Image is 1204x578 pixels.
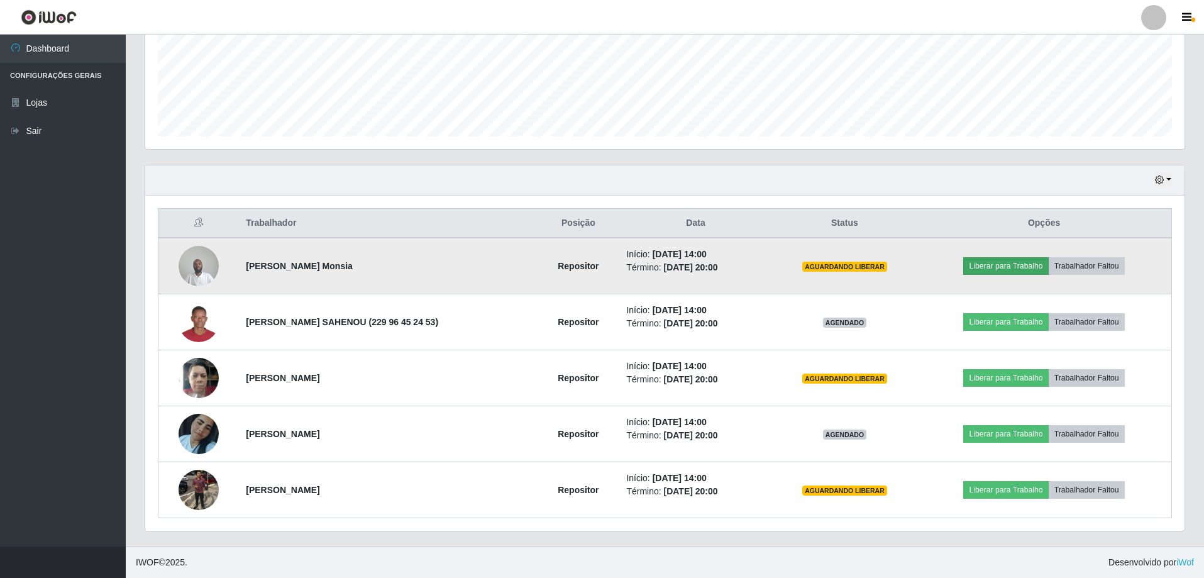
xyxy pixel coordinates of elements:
[246,317,438,327] strong: [PERSON_NAME] SAHENOU (229 96 45 24 53)
[917,209,1171,238] th: Opções
[963,313,1048,331] button: Liberar para Trabalho
[246,373,319,383] strong: [PERSON_NAME]
[1049,313,1125,331] button: Trabalhador Faltou
[653,417,707,427] time: [DATE] 14:00
[21,9,77,25] img: CoreUI Logo
[558,429,599,439] strong: Repositor
[963,369,1048,387] button: Liberar para Trabalho
[626,261,765,274] li: Término:
[238,209,538,238] th: Trabalhador
[802,486,887,496] span: AGUARDANDO LIBERAR
[626,485,765,498] li: Término:
[963,425,1048,443] button: Liberar para Trabalho
[626,472,765,485] li: Início:
[963,257,1048,275] button: Liberar para Trabalho
[664,262,718,272] time: [DATE] 20:00
[1049,369,1125,387] button: Trabalhador Faltou
[179,302,219,342] img: 1751668430791.jpeg
[664,486,718,496] time: [DATE] 20:00
[246,485,319,495] strong: [PERSON_NAME]
[664,318,718,328] time: [DATE] 20:00
[179,351,219,404] img: 1752240296701.jpeg
[1049,481,1125,499] button: Trabalhador Faltou
[619,209,772,238] th: Data
[664,374,718,384] time: [DATE] 20:00
[179,470,219,510] img: 1754093291666.jpeg
[626,317,765,330] li: Término:
[802,374,887,384] span: AGUARDANDO LIBERAR
[664,430,718,440] time: [DATE] 20:00
[558,317,599,327] strong: Repositor
[626,373,765,386] li: Término:
[179,239,219,292] img: 1746211066913.jpeg
[626,304,765,317] li: Início:
[1108,556,1194,569] span: Desenvolvido por
[653,361,707,371] time: [DATE] 14:00
[558,485,599,495] strong: Repositor
[179,398,219,470] img: 1753965391746.jpeg
[823,430,867,440] span: AGENDADO
[626,248,765,261] li: Início:
[1049,257,1125,275] button: Trabalhador Faltou
[626,416,765,429] li: Início:
[558,373,599,383] strong: Repositor
[626,360,765,373] li: Início:
[773,209,917,238] th: Status
[1176,557,1194,567] a: iWof
[653,473,707,483] time: [DATE] 14:00
[653,305,707,315] time: [DATE] 14:00
[136,556,187,569] span: © 2025 .
[246,429,319,439] strong: [PERSON_NAME]
[802,262,887,272] span: AGUARDANDO LIBERAR
[1049,425,1125,443] button: Trabalhador Faltou
[653,249,707,259] time: [DATE] 14:00
[246,261,353,271] strong: [PERSON_NAME] Monsia
[558,261,599,271] strong: Repositor
[136,557,159,567] span: IWOF
[963,481,1048,499] button: Liberar para Trabalho
[626,429,765,442] li: Término:
[823,318,867,328] span: AGENDADO
[538,209,619,238] th: Posição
